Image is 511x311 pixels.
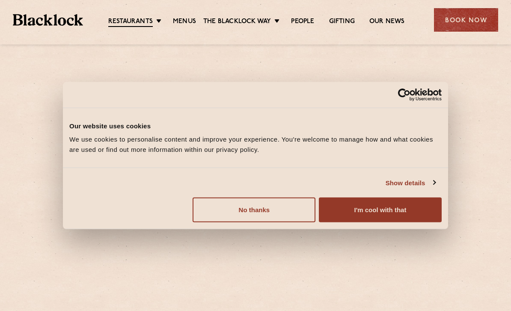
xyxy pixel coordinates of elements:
[386,178,435,188] a: Show details
[173,18,196,26] a: Menus
[193,198,315,222] button: No thanks
[69,134,442,155] div: We use cookies to personalise content and improve your experience. You're welcome to manage how a...
[13,14,83,26] img: BL_Textured_Logo-footer-cropped.svg
[369,18,405,26] a: Our News
[203,18,271,26] a: The Blacklock Way
[434,8,498,32] div: Book Now
[367,88,442,101] a: Usercentrics Cookiebot - opens in a new window
[291,18,314,26] a: People
[319,198,442,222] button: I'm cool with that
[329,18,355,26] a: Gifting
[69,121,442,131] div: Our website uses cookies
[108,18,153,27] a: Restaurants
